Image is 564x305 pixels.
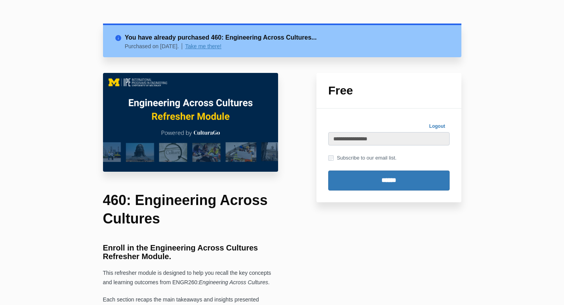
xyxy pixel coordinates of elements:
[328,85,450,96] h1: Free
[328,154,396,162] label: Subscribe to our email list.
[103,73,278,172] img: c0f10fc-c575-6ff0-c716-7a6e5a06d1b5_EAC_460_Main_Image.png
[425,120,450,132] a: Logout
[185,43,222,49] a: Take me there!
[103,191,278,228] h1: 460: Engineering Across Cultures
[115,33,125,40] i: info
[103,243,278,261] h3: Enroll in the Engineering Across Cultures Refresher Module.
[199,279,268,285] span: Engineering Across Cultures
[103,270,271,285] span: This refresher module is designed to help you recall the key concepts and learning outcomes from ...
[328,155,334,161] input: Subscribe to our email list.
[125,33,450,42] h2: You have already purchased 460: Engineering Across Cultures...
[268,279,270,285] span: .
[125,43,183,49] p: Purchased on [DATE].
